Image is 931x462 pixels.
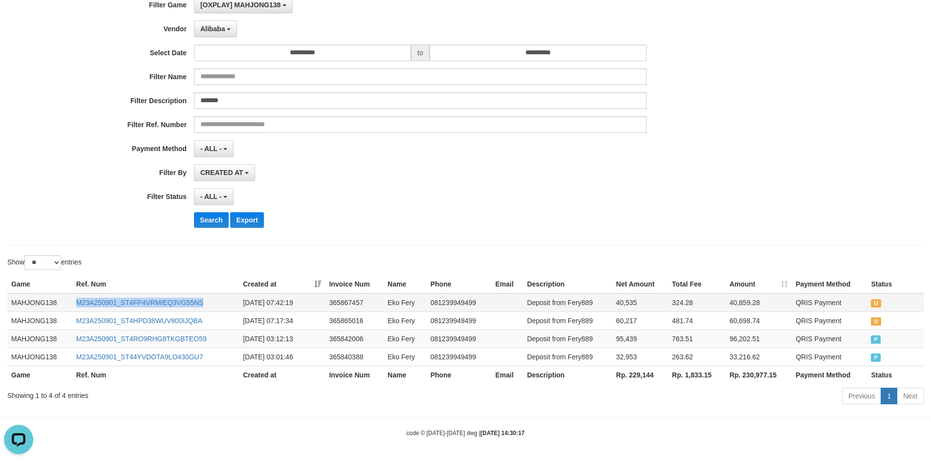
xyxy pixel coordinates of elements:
td: Eko Fery [384,311,427,330]
th: Invoice Num [325,366,384,384]
td: Deposit from Fery889 [523,348,612,366]
td: MAHJONG138 [7,348,72,366]
th: Name [384,366,427,384]
th: Phone [427,366,492,384]
button: Open LiveChat chat widget [4,4,33,33]
td: QRIS Payment [792,330,867,348]
th: Email [491,366,523,384]
label: Show entries [7,255,82,270]
a: M23A250901_ST4FP4VRMIEQ3VG55NS [76,299,204,307]
td: 60,698.74 [726,311,792,330]
span: [OXPLAY] MAHJONG138 [200,1,281,9]
td: [DATE] 07:17:34 [239,311,325,330]
td: Eko Fery [384,348,427,366]
td: 081239949499 [427,348,492,366]
th: Description [523,366,612,384]
button: Search [194,212,229,228]
strong: [DATE] 14:30:17 [480,430,524,437]
td: 95,439 [612,330,669,348]
td: 081239949499 [427,293,492,312]
th: Amount: activate to sort column ascending [726,275,792,293]
td: Eko Fery [384,293,427,312]
span: - ALL - [200,193,222,200]
td: 33,216.62 [726,348,792,366]
td: [DATE] 03:12:13 [239,330,325,348]
td: [DATE] 03:01:46 [239,348,325,366]
button: - ALL - [194,188,234,205]
a: M23A250901_ST4HPD38WUV800IJQBA [76,317,202,325]
td: QRIS Payment [792,311,867,330]
td: Deposit from Fery889 [523,330,612,348]
th: Rp. 230,977.15 [726,366,792,384]
td: 365842006 [325,330,384,348]
th: Invoice Num [325,275,384,293]
span: PAID [871,335,881,344]
span: UNPAID [871,317,881,326]
td: MAHJONG138 [7,330,72,348]
a: Next [897,388,924,404]
td: 365840388 [325,348,384,366]
td: 081239949499 [427,330,492,348]
span: UNPAID [871,299,881,308]
button: CREATED AT [194,164,256,181]
a: Previous [842,388,881,404]
td: QRIS Payment [792,293,867,312]
td: 263.62 [668,348,726,366]
th: Email [491,275,523,293]
td: 481.74 [668,311,726,330]
button: Export [230,212,263,228]
span: CREATED AT [200,169,243,176]
th: Created at: activate to sort column ascending [239,275,325,293]
td: 365865016 [325,311,384,330]
td: 40,859.28 [726,293,792,312]
th: Payment Method [792,275,867,293]
td: 32,953 [612,348,669,366]
th: Name [384,275,427,293]
th: Game [7,275,72,293]
td: Eko Fery [384,330,427,348]
select: Showentries [24,255,61,270]
th: Status [867,366,924,384]
th: Game [7,366,72,384]
small: code © [DATE]-[DATE] dwg | [407,430,525,437]
td: Deposit from Fery889 [523,311,612,330]
td: MAHJONG138 [7,293,72,312]
th: Ref. Num [72,275,239,293]
th: Description [523,275,612,293]
td: 763.51 [668,330,726,348]
th: Rp. 229,144 [612,366,669,384]
td: 081239949499 [427,311,492,330]
td: 324.28 [668,293,726,312]
td: Deposit from Fery889 [523,293,612,312]
td: 96,202.51 [726,330,792,348]
button: Alibaba [194,21,237,37]
th: Rp. 1,833.15 [668,366,726,384]
td: [DATE] 07:42:19 [239,293,325,312]
th: Phone [427,275,492,293]
button: - ALL - [194,140,234,157]
td: 40,535 [612,293,669,312]
a: M23A250901_ST44YVDOTA9LO430GU7 [76,353,203,361]
div: Showing 1 to 4 of 4 entries [7,387,381,400]
th: Payment Method [792,366,867,384]
td: 365867457 [325,293,384,312]
span: to [411,44,430,61]
a: 1 [881,388,897,404]
span: Alibaba [200,25,225,33]
td: QRIS Payment [792,348,867,366]
td: MAHJONG138 [7,311,72,330]
th: Created at [239,366,325,384]
th: Status [867,275,924,293]
a: M23A250901_ST4RO9RHG8TKGBTEO59 [76,335,207,343]
span: - ALL - [200,145,222,153]
th: Net Amount [612,275,669,293]
span: PAID [871,353,881,362]
th: Ref. Num [72,366,239,384]
th: Total Fee [668,275,726,293]
td: 60,217 [612,311,669,330]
